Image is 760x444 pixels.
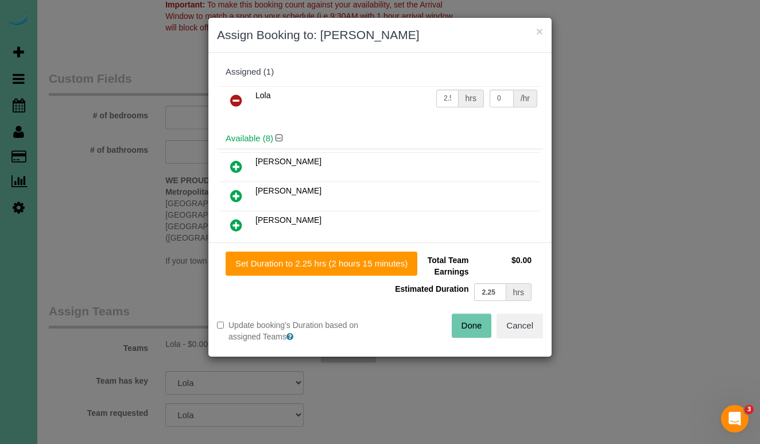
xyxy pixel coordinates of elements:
h3: Assign Booking to: [PERSON_NAME] [217,26,543,44]
button: × [536,25,543,37]
span: [PERSON_NAME] [255,157,321,166]
div: hrs [459,90,484,107]
label: Update booking's Duration based on assigned Teams [217,319,371,342]
span: Lola [255,91,270,100]
span: [PERSON_NAME] [255,215,321,225]
input: Update booking's Duration based on assigned Teams [217,322,224,329]
span: [PERSON_NAME] [255,186,321,195]
button: Done [452,314,492,338]
span: Estimated Duration [395,284,468,294]
iframe: Intercom live chat [721,405,749,433]
div: /hr [514,90,537,107]
h4: Available (8) [226,134,534,144]
div: hrs [506,283,532,301]
div: Assigned (1) [226,67,534,77]
button: Cancel [497,314,543,338]
td: $0.00 [471,252,534,280]
td: Total Team Earnings [389,252,471,280]
button: Set Duration to 2.25 hrs (2 hours 15 minutes) [226,252,417,276]
span: 3 [745,405,754,414]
